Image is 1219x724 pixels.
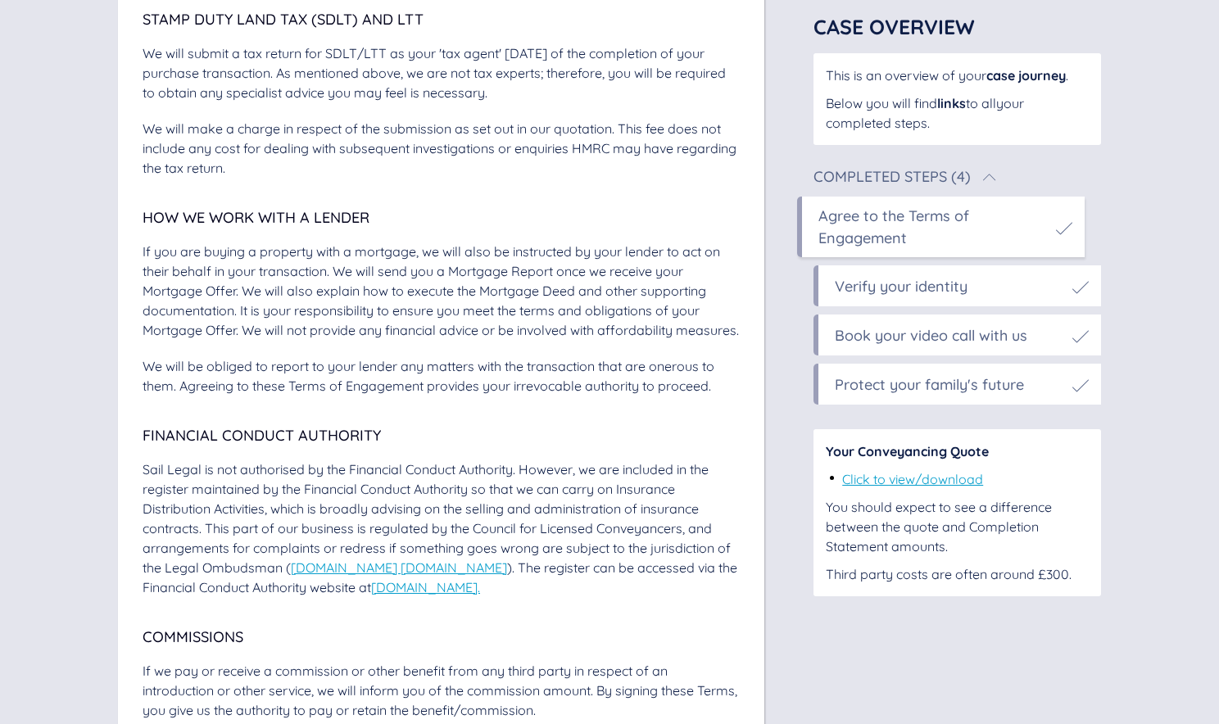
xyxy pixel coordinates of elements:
a: Click to view/download [842,471,983,487]
div: Book your video call with us [835,324,1027,346]
div: We will submit a tax return for SDLT/LTT as your 'tax agent' [DATE] of the completion of your pur... [143,43,740,102]
span: links [937,95,966,111]
div: Third party costs are often around £300. [826,564,1089,584]
span: case journey [986,67,1066,84]
div: We will make a charge in respect of the submission as set out in our quotation. This fee does not... [143,119,740,178]
span: Financial Conduct Authority [143,426,381,445]
span: Stamp Duty Land Tax (SDLT) and LTT [143,10,424,29]
span: How we work with a lender [143,208,369,227]
span: Your Conveyancing Quote [826,443,989,459]
a: [DOMAIN_NAME]. [371,579,480,595]
span: Case Overview [813,14,975,39]
div: Verify your identity [835,275,967,297]
div: Sail Legal is not authorised by the Financial Conduct Authority. However, we are included in the ... [143,459,740,597]
a: [DOMAIN_NAME] [DOMAIN_NAME] [291,559,507,576]
div: Completed Steps (4) [813,170,971,184]
div: If you are buying a property with a mortgage, we will also be instructed by your lender to act on... [143,242,740,340]
div: We will be obliged to report to your lender any matters with the transaction that are onerous to ... [143,356,740,396]
div: This is an overview of your . [826,66,1089,85]
div: Below you will find to all your completed steps . [826,93,1089,133]
span: Commissions [143,627,243,646]
div: Agree to the Terms of Engagement [818,205,1048,249]
div: You should expect to see a difference between the quote and Completion Statement amounts. [826,497,1089,556]
div: If we pay or receive a commission or other benefit from any third party in respect of an introduc... [143,661,740,720]
div: Protect your family's future [835,373,1024,396]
